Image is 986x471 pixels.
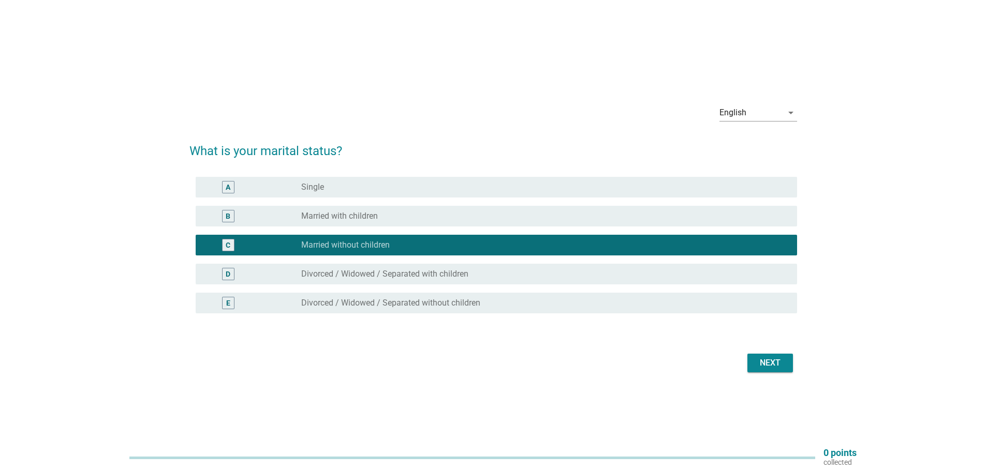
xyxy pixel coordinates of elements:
div: E [226,297,230,308]
div: Next [756,357,785,369]
label: Married without children [301,240,390,250]
div: English [719,108,746,117]
div: D [226,268,230,279]
div: B [226,210,230,221]
label: Divorced / Widowed / Separated without children [301,298,480,308]
button: Next [747,354,793,372]
label: Married with children [301,211,378,221]
i: arrow_drop_down [785,107,797,119]
p: 0 points [823,448,857,458]
p: collected [823,458,857,467]
h2: What is your marital status? [189,131,797,160]
div: C [226,239,230,250]
label: Divorced / Widowed / Separated with children [301,269,468,279]
div: A [226,181,230,192]
label: Single [301,182,324,192]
